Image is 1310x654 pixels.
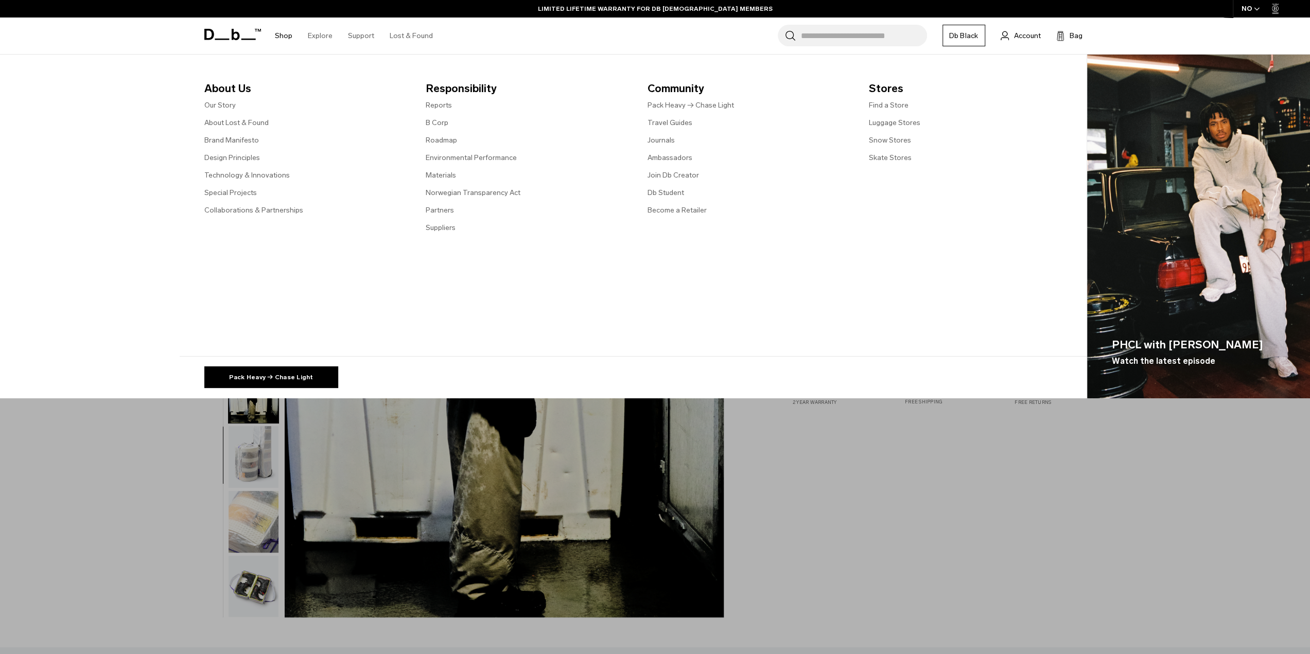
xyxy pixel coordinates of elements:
[869,100,909,111] a: Find a Store
[204,80,410,97] span: About Us
[648,170,699,181] a: Join Db Creator
[869,80,1074,97] span: Stores
[648,135,675,146] a: Journals
[426,117,448,128] a: B Corp
[648,152,692,163] a: Ambassadors
[426,80,631,97] span: Responsibility
[426,187,520,198] a: Norwegian Transparency Act
[204,170,290,181] a: Technology & Innovations
[204,187,257,198] a: Special Projects
[426,152,517,163] a: Environmental Performance
[204,117,269,128] a: About Lost & Found
[648,100,734,111] a: Pack Heavy → Chase Light
[648,80,853,97] span: Community
[204,205,303,216] a: Collaborations & Partnerships
[426,170,456,181] a: Materials
[275,17,292,54] a: Shop
[390,17,433,54] a: Lost & Found
[869,135,911,146] a: Snow Stores
[348,17,374,54] a: Support
[1112,337,1263,353] span: PHCL with [PERSON_NAME]
[426,135,457,146] a: Roadmap
[1014,30,1041,41] span: Account
[648,205,707,216] a: Become a Retailer
[1001,29,1041,42] a: Account
[538,4,773,13] a: LIMITED LIFETIME WARRANTY FOR DB [DEMOGRAPHIC_DATA] MEMBERS
[1056,29,1082,42] button: Bag
[869,152,912,163] a: Skate Stores
[942,25,985,46] a: Db Black
[1112,355,1215,367] span: Watch the latest episode
[204,100,236,111] a: Our Story
[648,187,684,198] a: Db Student
[426,205,454,216] a: Partners
[204,366,338,388] a: Pack Heavy → Chase Light
[426,100,452,111] a: Reports
[267,17,441,54] nav: Main Navigation
[204,152,260,163] a: Design Principles
[308,17,333,54] a: Explore
[648,117,692,128] a: Travel Guides
[869,117,920,128] a: Luggage Stores
[426,222,456,233] a: Suppliers
[1070,30,1082,41] span: Bag
[204,135,259,146] a: Brand Manifesto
